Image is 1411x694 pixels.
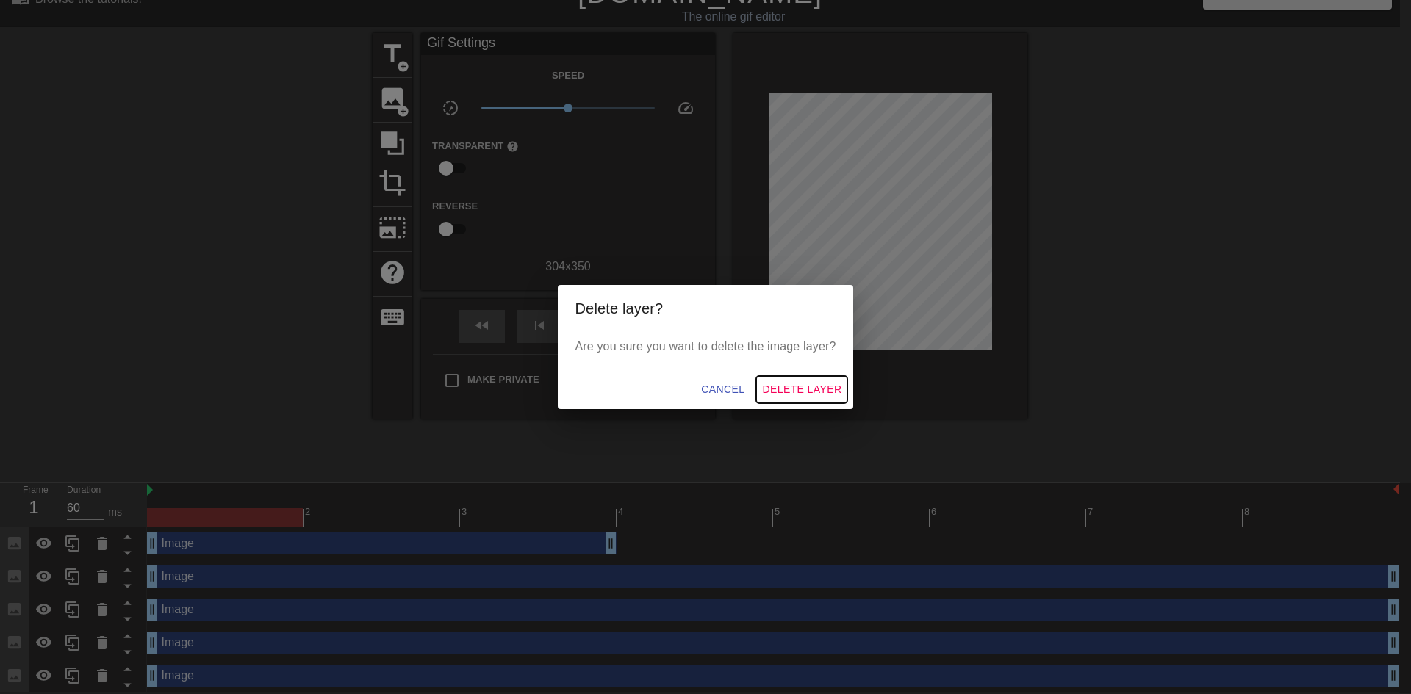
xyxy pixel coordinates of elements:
[575,297,836,320] h2: Delete layer?
[695,376,750,403] button: Cancel
[575,338,836,355] p: Are you sure you want to delete the image layer?
[756,376,847,403] button: Delete Layer
[762,380,841,399] span: Delete Layer
[701,380,744,399] span: Cancel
